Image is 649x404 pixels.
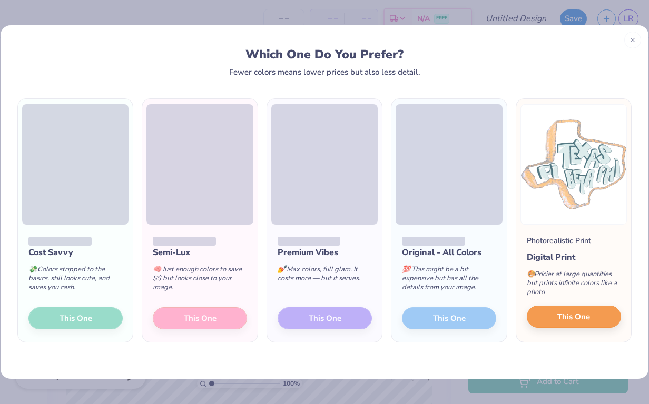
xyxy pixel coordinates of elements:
[153,265,161,274] span: 🧠
[527,264,621,307] div: Pricier at large quantities but prints infinite colors like a photo
[402,265,410,274] span: 💯
[527,235,591,246] div: Photorealistic Print
[29,47,620,62] div: Which One Do You Prefer?
[28,246,123,259] div: Cost Savvy
[278,246,372,259] div: Premium Vibes
[153,246,247,259] div: Semi-Lux
[402,259,496,302] div: This might be a bit expensive but has all the details from your image.
[402,246,496,259] div: Original - All Colors
[28,265,37,274] span: 💸
[278,259,372,294] div: Max colors, full glam. It costs more — but it serves.
[153,259,247,302] div: Just enough colors to save $$ but looks close to your image.
[557,311,590,323] span: This One
[527,251,621,264] div: Digital Print
[520,104,627,225] img: Photorealistic preview
[278,265,286,274] span: 💅
[28,259,123,302] div: Colors stripped to the basics, still looks cute, and saves you cash.
[527,269,535,279] span: 🎨
[229,68,420,76] div: Fewer colors means lower prices but also less detail.
[527,306,621,328] button: This One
